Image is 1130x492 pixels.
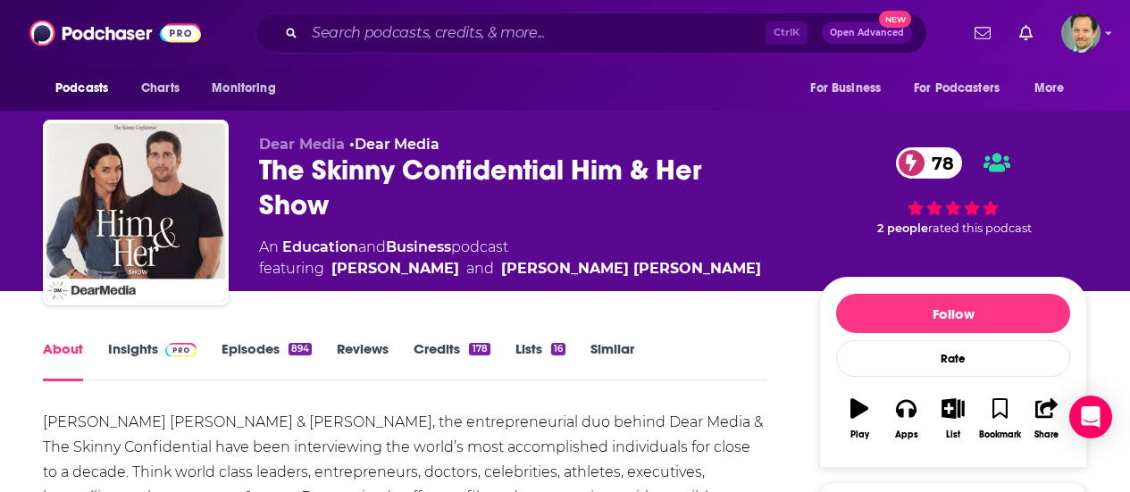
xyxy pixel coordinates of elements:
[55,76,108,101] span: Podcasts
[305,19,766,47] input: Search podcasts, credits, & more...
[979,429,1021,440] div: Bookmark
[466,258,494,279] span: and
[836,340,1070,377] div: Rate
[43,340,83,381] a: About
[259,237,761,279] div: An podcast
[46,123,225,302] img: The Skinny Confidential Him & Her Show
[282,238,358,255] a: Education
[946,429,960,440] div: List
[1034,76,1065,101] span: More
[590,340,634,381] a: Similar
[877,221,928,235] span: 2 people
[1061,13,1101,53] button: Show profile menu
[469,343,490,355] div: 178
[836,387,883,451] button: Play
[551,343,565,355] div: 16
[976,387,1023,451] button: Bookmark
[819,136,1087,247] div: 78 2 peoplerated this podcast
[222,340,312,381] a: Episodes894
[902,71,1025,105] button: open menu
[836,294,1070,333] button: Follow
[255,13,927,54] div: Search podcasts, credits, & more...
[928,221,1032,235] span: rated this podcast
[414,340,490,381] a: Credits178
[798,71,903,105] button: open menu
[1061,13,1101,53] img: User Profile
[29,16,201,50] img: Podchaser - Follow, Share and Rate Podcasts
[358,238,386,255] span: and
[108,340,197,381] a: InsightsPodchaser Pro
[130,71,190,105] a: Charts
[331,258,459,279] a: Michael Bosstick
[914,76,1000,101] span: For Podcasters
[259,258,761,279] span: featuring
[1024,387,1070,451] button: Share
[289,343,312,355] div: 894
[822,22,912,44] button: Open AdvancedNew
[1069,396,1112,438] div: Open Intercom Messenger
[259,136,345,153] span: Dear Media
[43,71,131,105] button: open menu
[1022,71,1087,105] button: open menu
[337,340,389,381] a: Reviews
[895,429,918,440] div: Apps
[355,136,439,153] a: Dear Media
[766,21,808,45] span: Ctrl K
[1034,429,1059,440] div: Share
[1061,13,1101,53] span: Logged in as dean11209
[883,387,929,451] button: Apps
[141,76,180,101] span: Charts
[349,136,439,153] span: •
[914,147,963,179] span: 78
[896,147,963,179] a: 78
[199,71,298,105] button: open menu
[967,18,998,48] a: Show notifications dropdown
[930,387,976,451] button: List
[810,76,881,101] span: For Business
[1012,18,1040,48] a: Show notifications dropdown
[501,258,761,279] a: Lauryn Evarts Bosstick
[165,343,197,357] img: Podchaser Pro
[212,76,275,101] span: Monitoring
[850,429,869,440] div: Play
[515,340,565,381] a: Lists16
[879,11,911,28] span: New
[386,238,451,255] a: Business
[830,29,904,38] span: Open Advanced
